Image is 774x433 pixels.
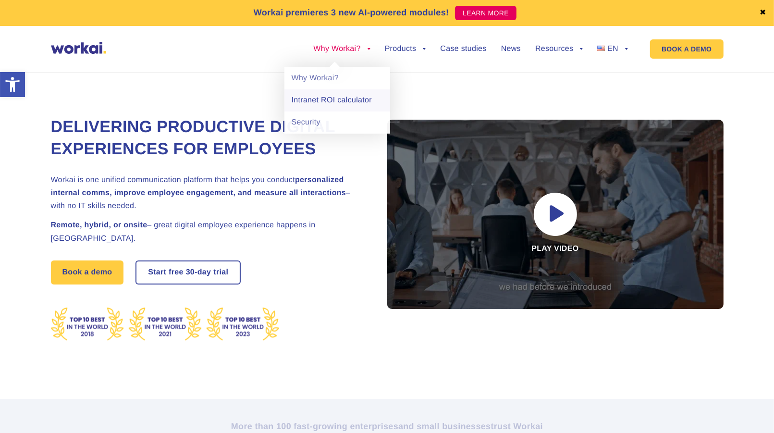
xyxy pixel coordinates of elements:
[254,6,449,19] p: Workai premieres 3 new AI-powered modules!
[136,261,240,284] a: Start free30-daytrial
[650,39,723,59] a: BOOK A DEMO
[186,269,211,276] i: 30-day
[121,421,654,432] h2: More than 100 fast-growing enterprises trust Workai
[284,89,390,111] a: Intranet ROI calculator
[387,120,724,309] div: Play video
[455,6,516,20] a: LEARN MORE
[440,45,486,53] a: Case studies
[313,45,370,53] a: Why Workai?
[398,421,491,431] i: and small businesses
[284,111,390,134] a: Security
[501,45,521,53] a: News
[607,45,618,53] span: EN
[51,219,363,245] h2: – great digital employee experience happens in [GEOGRAPHIC_DATA].
[760,9,766,17] a: ✖
[51,260,124,285] a: Book a demo
[284,67,390,89] a: Why Workai?
[385,45,426,53] a: Products
[51,173,363,213] h2: Workai is one unified communication platform that helps you conduct – with no IT skills needed.
[535,45,583,53] a: Resources
[51,116,363,161] h1: Delivering Productive Digital Experiences for Employees
[51,221,147,229] strong: Remote, hybrid, or onsite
